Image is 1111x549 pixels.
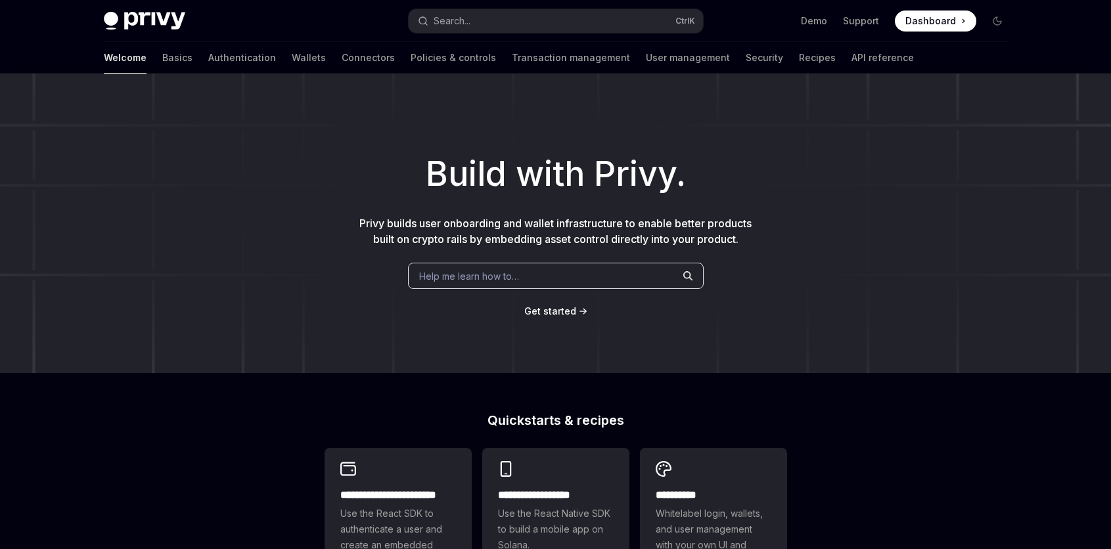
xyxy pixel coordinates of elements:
[799,42,836,74] a: Recipes
[419,269,519,283] span: Help me learn how to…
[851,42,914,74] a: API reference
[162,42,193,74] a: Basics
[325,414,787,427] h2: Quickstarts & recipes
[801,14,827,28] a: Demo
[104,12,185,30] img: dark logo
[524,305,576,318] a: Get started
[646,42,730,74] a: User management
[292,42,326,74] a: Wallets
[895,11,976,32] a: Dashboard
[208,42,276,74] a: Authentication
[512,42,630,74] a: Transaction management
[342,42,395,74] a: Connectors
[843,14,879,28] a: Support
[434,13,470,29] div: Search...
[409,9,703,33] button: Search...CtrlK
[905,14,956,28] span: Dashboard
[104,42,147,74] a: Welcome
[746,42,783,74] a: Security
[21,148,1090,200] h1: Build with Privy.
[411,42,496,74] a: Policies & controls
[675,16,695,26] span: Ctrl K
[524,305,576,317] span: Get started
[359,217,752,246] span: Privy builds user onboarding and wallet infrastructure to enable better products built on crypto ...
[987,11,1008,32] button: Toggle dark mode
